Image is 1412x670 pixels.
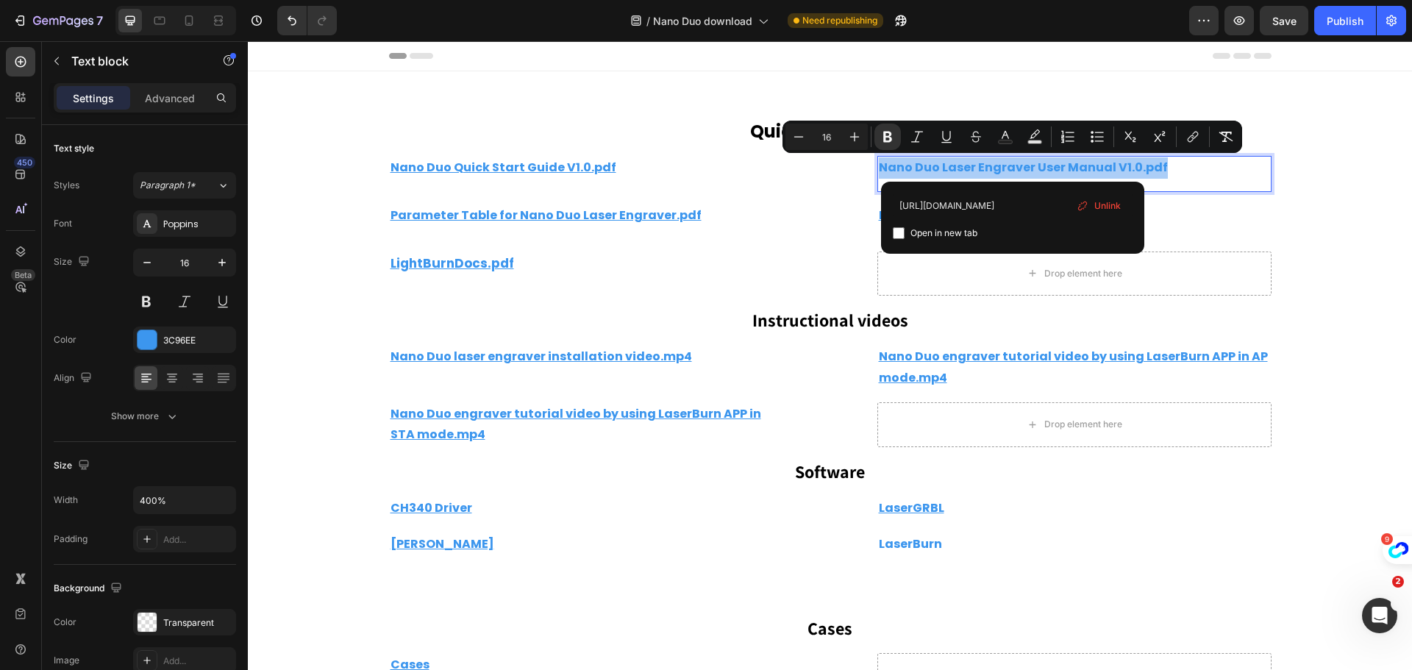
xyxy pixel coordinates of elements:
a: Cases [143,615,182,632]
div: 450 [14,157,35,168]
span: Need republishing [802,14,877,27]
div: Drop element here [796,377,874,389]
div: Beta [11,269,35,281]
button: Save [1260,6,1308,35]
div: Size [54,252,93,272]
div: Color [54,333,76,346]
div: Padding [54,532,88,546]
div: Undo/Redo [277,6,337,35]
iframe: Design area [248,41,1412,670]
input: Auto [134,487,235,513]
a: LaserBurn [631,494,694,511]
div: Image [54,654,79,667]
u: LightBurnDocs.pdf [143,213,266,231]
div: Align [54,368,95,388]
div: Text style [54,142,94,155]
div: Rich Text Editor. Editing area: main [630,115,1024,139]
input: Paste link here [893,193,1133,217]
a: LaserGRBL [631,458,696,475]
a: CH340 Driver [143,458,224,475]
div: Font [54,217,72,230]
p: 7 [96,12,103,29]
button: 7 [6,6,110,35]
button: Paragraph 1* [133,172,236,199]
div: Add... [163,533,232,546]
div: 3C96EE [163,334,232,347]
div: Color [54,616,76,629]
div: Add... [163,655,232,668]
span: 2 [1392,576,1404,588]
span: Paragraph 1* [140,179,196,192]
p: Advanced [145,90,195,106]
span: Open in new tab [910,224,977,242]
a: LightBurnDocs.pdf [143,214,266,231]
div: Styles [54,179,79,192]
p: Settings [73,90,114,106]
div: Editor contextual toolbar [782,121,1242,153]
strong: Nano Duo Laser Engraver User Manual V1.0.pdf [631,118,920,135]
div: Drop element here [796,628,874,640]
div: Show more [111,409,179,424]
div: Transparent [163,616,232,630]
a: Nano Duo engraver tutorial video by using LaserBurn APP in STA mode.mp4 [143,364,513,402]
div: Publish [1327,13,1363,29]
a: FAQ of Nano Duo laser engraver.pdf [631,165,854,182]
span: Save [1272,15,1297,27]
a: Parameter Table for Nano Duo Laser Engraver.pdf [143,165,454,182]
span: Unlink [1094,198,1121,214]
div: Size [54,456,93,476]
p: Text block [71,52,196,70]
button: Show more [54,403,236,430]
span: Nano Duo download [653,13,752,29]
span: / [646,13,650,29]
button: Publish [1314,6,1376,35]
div: Background [54,579,125,599]
div: Width [54,493,78,507]
iframe: Intercom live chat [1362,598,1397,633]
a: Nano Duo engraver tutorial video by using LaserBurn APP in AP mode.mp4 [631,307,1020,345]
div: Drop element here [796,227,874,238]
a: [PERSON_NAME] [143,494,246,511]
a: Nano Duo laser engraver installation video.mp4 [143,307,444,324]
div: Poppins [163,218,232,231]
